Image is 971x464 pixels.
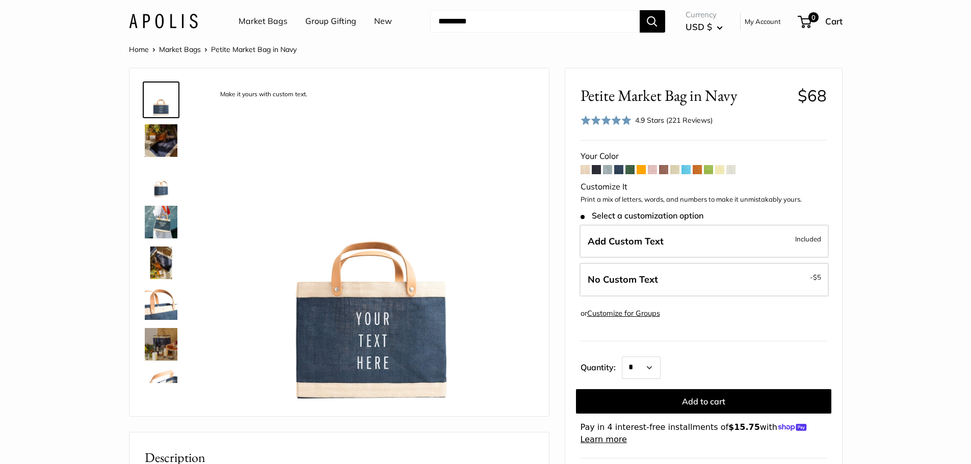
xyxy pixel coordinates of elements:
[587,309,660,318] a: Customize for Groups
[143,285,179,322] a: description_Super soft and durable leather handles.
[145,369,177,401] img: description_Inner pocket good for daily drivers.
[159,45,201,54] a: Market Bags
[374,14,392,29] a: New
[145,247,177,279] img: Petite Market Bag in Navy
[825,16,843,26] span: Cart
[810,271,821,283] span: -
[143,122,179,159] a: Petite Market Bag in Navy
[581,195,827,205] p: Print a mix of letters, words, and numbers to make it unmistakably yours.
[143,326,179,363] a: Petite Market Bag in Navy
[143,81,179,118] a: description_Make it yours with custom text.
[129,45,149,54] a: Home
[581,179,827,195] div: Customize It
[145,287,177,320] img: description_Super soft and durable leather handles.
[813,273,821,281] span: $5
[581,307,660,320] div: or
[305,14,356,29] a: Group Gifting
[581,353,622,379] label: Quantity:
[686,21,712,32] span: USD $
[143,163,179,200] a: Petite Market Bag in Navy
[215,88,312,101] div: Make it yours with custom text.
[211,45,297,54] span: Petite Market Bag in Navy
[798,86,827,105] span: $68
[145,165,177,198] img: Petite Market Bag in Navy
[581,113,713,128] div: 4.9 Stars (221 Reviews)
[745,15,781,28] a: My Account
[143,244,179,281] a: Petite Market Bag in Navy
[581,149,827,164] div: Your Color
[795,233,821,245] span: Included
[580,225,829,258] label: Add Custom Text
[143,367,179,403] a: description_Inner pocket good for daily drivers.
[145,124,177,157] img: Petite Market Bag in Navy
[808,12,818,22] span: 0
[129,43,297,56] nav: Breadcrumb
[640,10,665,33] button: Search
[143,204,179,240] a: Petite Market Bag in Navy
[145,84,177,116] img: description_Make it yours with custom text.
[576,389,831,414] button: Add to cart
[686,8,723,22] span: Currency
[588,235,664,247] span: Add Custom Text
[239,14,287,29] a: Market Bags
[581,86,790,105] span: Petite Market Bag in Navy
[430,10,640,33] input: Search...
[581,211,703,221] span: Select a customization option
[129,14,198,29] img: Apolis
[686,19,723,35] button: USD $
[145,328,177,361] img: Petite Market Bag in Navy
[580,263,829,296] label: Leave Blank
[211,84,534,406] img: description_Make it yours with custom text.
[145,206,177,238] img: Petite Market Bag in Navy
[799,13,843,30] a: 0 Cart
[588,274,658,285] span: No Custom Text
[635,115,713,126] div: 4.9 Stars (221 Reviews)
